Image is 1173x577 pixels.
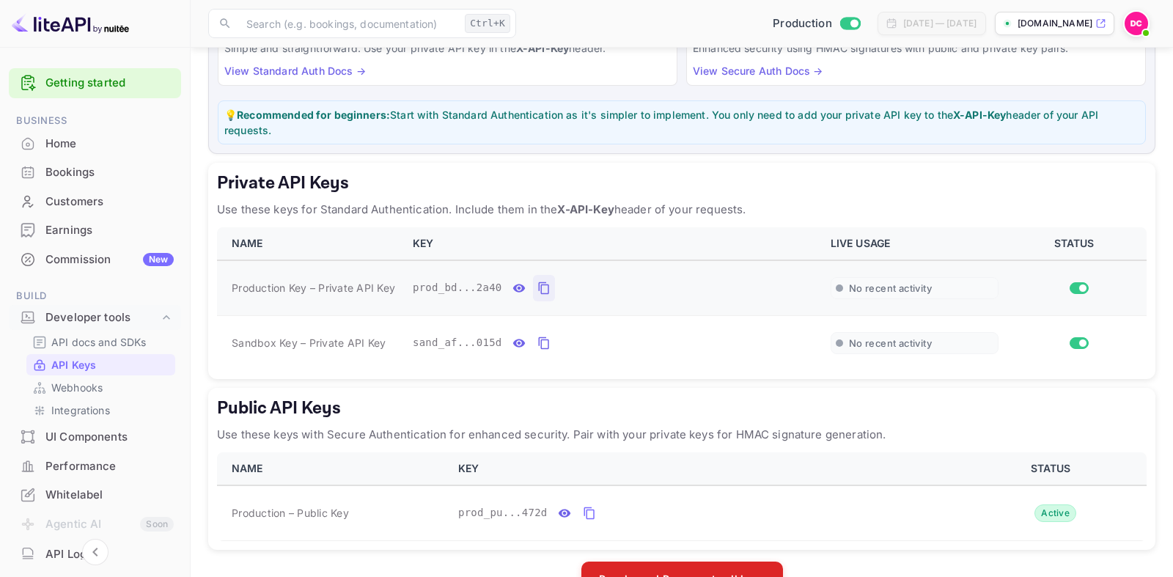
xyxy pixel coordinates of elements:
[45,251,174,268] div: Commission
[143,253,174,266] div: New
[45,487,174,504] div: Whitelabel
[26,377,175,398] div: Webhooks
[224,65,366,77] a: View Standard Auth Docs →
[9,113,181,129] span: Business
[9,540,181,567] a: API Logs
[32,380,169,395] a: Webhooks
[849,282,932,295] span: No recent activity
[237,109,390,121] strong: Recommended for beginners:
[232,505,349,521] span: Production – Public Key
[217,452,1147,541] table: public api keys table
[224,40,671,56] p: Simple and straightforward. Use your private API key in the header.
[9,68,181,98] div: Getting started
[9,481,181,508] a: Whitelabel
[51,357,96,372] p: API Keys
[903,17,977,30] div: [DATE] — [DATE]
[773,15,832,32] span: Production
[9,158,181,187] div: Bookings
[9,481,181,510] div: Whitelabel
[45,194,174,210] div: Customers
[9,288,181,304] span: Build
[32,403,169,418] a: Integrations
[45,164,174,181] div: Bookings
[238,9,459,38] input: Search (e.g. bookings, documentation)
[9,130,181,157] a: Home
[465,14,510,33] div: Ctrl+K
[32,357,169,372] a: API Keys
[26,331,175,353] div: API docs and SDKs
[449,452,960,485] th: KEY
[51,403,110,418] p: Integrations
[217,201,1147,218] p: Use these keys for Standard Authentication. Include them in the header of your requests.
[404,227,822,260] th: KEY
[9,305,181,331] div: Developer tools
[45,136,174,152] div: Home
[12,12,129,35] img: LiteAPI logo
[413,280,502,295] span: prod_bd...2a40
[217,227,1147,370] table: private api keys table
[9,188,181,215] a: Customers
[516,42,569,54] strong: X-API-Key
[217,397,1147,420] h5: Public API Keys
[9,246,181,274] div: CommissionNew
[26,354,175,375] div: API Keys
[9,452,181,479] a: Performance
[45,75,174,92] a: Getting started
[45,429,174,446] div: UI Components
[51,334,147,350] p: API docs and SDKs
[26,400,175,421] div: Integrations
[1125,12,1148,35] img: Dale Castaldi
[557,202,614,216] strong: X-API-Key
[9,216,181,245] div: Earnings
[232,335,386,350] span: Sandbox Key – Private API Key
[217,452,449,485] th: NAME
[693,65,823,77] a: View Secure Auth Docs →
[217,227,404,260] th: NAME
[9,540,181,569] div: API Logs
[413,335,502,350] span: sand_af...015d
[45,309,159,326] div: Developer tools
[217,172,1147,195] h5: Private API Keys
[458,505,548,521] span: prod_pu...472d
[953,109,1006,121] strong: X-API-Key
[217,426,1147,444] p: Use these keys with Secure Authentication for enhanced security. Pair with your private keys for ...
[849,337,932,350] span: No recent activity
[9,130,181,158] div: Home
[82,539,109,565] button: Collapse navigation
[960,452,1147,485] th: STATUS
[9,246,181,273] a: CommissionNew
[45,546,174,563] div: API Logs
[232,280,395,295] span: Production Key – Private API Key
[9,188,181,216] div: Customers
[693,40,1139,56] p: Enhanced security using HMAC signatures with public and private key pairs.
[1007,227,1147,260] th: STATUS
[224,107,1139,138] p: 💡 Start with Standard Authentication as it's simpler to implement. You only need to add your priv...
[9,423,181,450] a: UI Components
[32,334,169,350] a: API docs and SDKs
[9,158,181,185] a: Bookings
[1034,504,1076,522] div: Active
[9,452,181,481] div: Performance
[51,380,103,395] p: Webhooks
[822,227,1007,260] th: LIVE USAGE
[9,423,181,452] div: UI Components
[9,216,181,243] a: Earnings
[45,222,174,239] div: Earnings
[1018,17,1092,30] p: [DOMAIN_NAME]
[45,458,174,475] div: Performance
[767,15,866,32] div: Switch to Sandbox mode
